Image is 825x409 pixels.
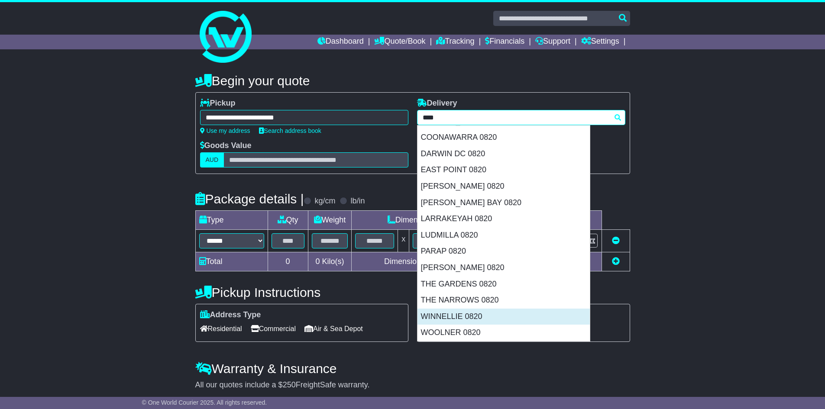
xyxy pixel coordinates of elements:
[417,227,590,244] div: LUDMILLA 0820
[200,322,242,335] span: Residential
[417,146,590,162] div: DARWIN DC 0820
[283,380,296,389] span: 250
[195,192,304,206] h4: Package details |
[417,99,457,108] label: Delivery
[352,252,513,271] td: Dimensions in Centimetre(s)
[350,196,365,206] label: lb/in
[195,380,630,390] div: All our quotes include a $ FreightSafe warranty.
[314,196,335,206] label: kg/cm
[200,152,224,167] label: AUD
[315,257,320,266] span: 0
[374,35,425,49] a: Quote/Book
[485,35,524,49] a: Financials
[259,127,321,134] a: Search address book
[200,127,250,134] a: Use my address
[417,309,590,325] div: WINNELLIE 0820
[268,252,308,271] td: 0
[417,129,590,146] div: COONAWARRA 0820
[251,322,296,335] span: Commercial
[200,99,236,108] label: Pickup
[195,74,630,88] h4: Begin your quote
[417,162,590,178] div: EAST POINT 0820
[417,211,590,227] div: LARRAKEYAH 0820
[612,236,620,245] a: Remove this item
[195,361,630,376] h4: Warranty & Insurance
[200,141,252,151] label: Goods Value
[304,322,363,335] span: Air & Sea Depot
[417,325,590,341] div: WOOLNER 0820
[195,285,408,300] h4: Pickup Instructions
[417,195,590,211] div: [PERSON_NAME] BAY 0820
[268,211,308,230] td: Qty
[398,230,409,252] td: x
[417,292,590,309] div: THE NARROWS 0820
[417,260,590,276] div: [PERSON_NAME] 0820
[195,252,268,271] td: Total
[612,257,620,266] a: Add new item
[417,110,625,125] typeahead: Please provide city
[535,35,570,49] a: Support
[142,399,267,406] span: © One World Courier 2025. All rights reserved.
[352,211,513,230] td: Dimensions (L x W x H)
[308,211,352,230] td: Weight
[195,211,268,230] td: Type
[317,35,364,49] a: Dashboard
[200,310,261,320] label: Address Type
[417,178,590,195] div: [PERSON_NAME] 0820
[417,243,590,260] div: PARAP 0820
[436,35,474,49] a: Tracking
[417,276,590,293] div: THE GARDENS 0820
[581,35,619,49] a: Settings
[308,252,352,271] td: Kilo(s)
